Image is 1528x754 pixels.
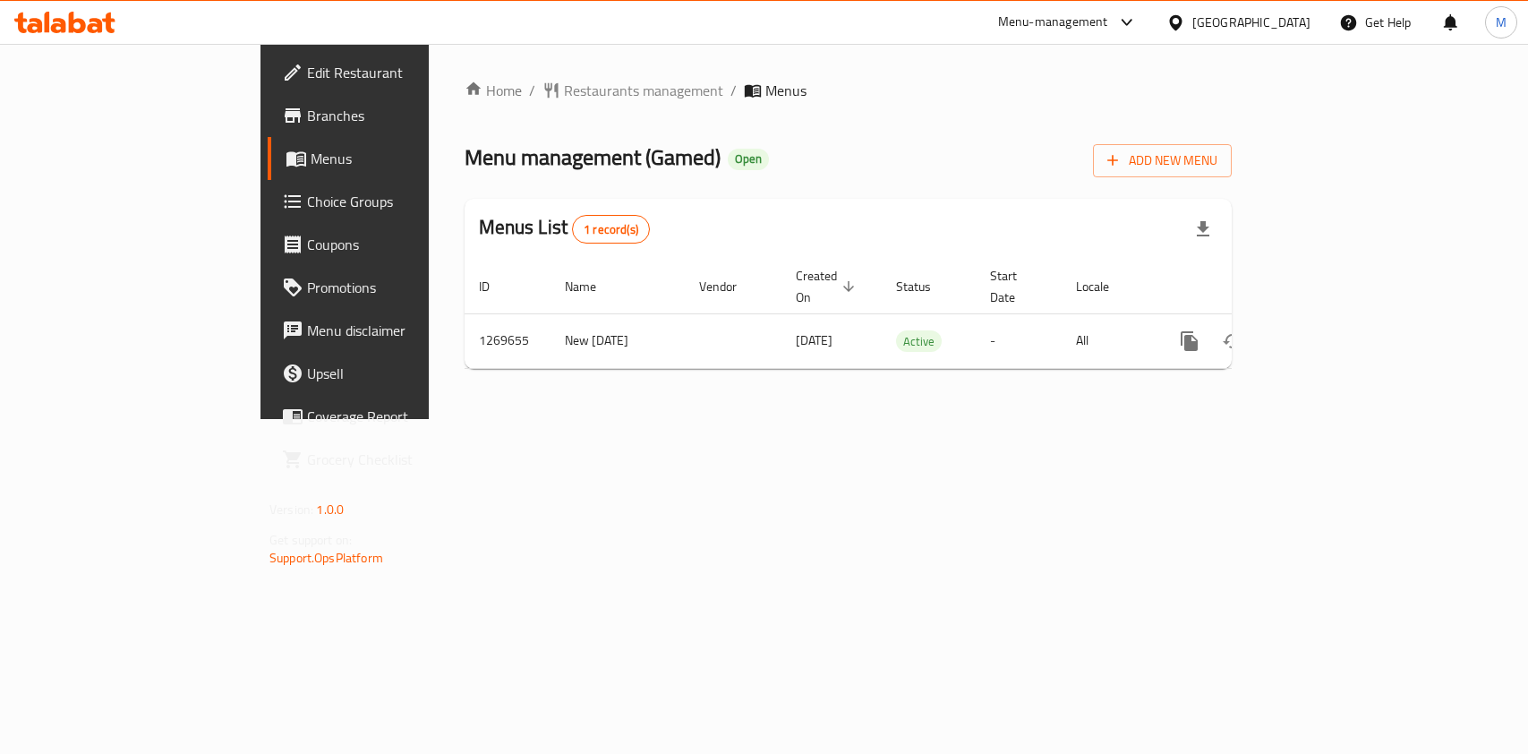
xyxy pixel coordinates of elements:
td: All [1062,313,1154,368]
span: Menus [311,148,501,169]
span: Open [728,151,769,167]
span: Created On [796,265,860,308]
a: Coupons [268,223,516,266]
span: M [1496,13,1507,32]
a: Restaurants management [542,80,723,101]
h2: Menus List [479,214,650,244]
button: Add New Menu [1093,144,1232,177]
div: Open [728,149,769,170]
td: - [976,313,1062,368]
span: Menus [765,80,807,101]
div: [GEOGRAPHIC_DATA] [1192,13,1310,32]
span: Vendor [699,276,760,297]
span: Edit Restaurant [307,62,501,83]
a: Choice Groups [268,180,516,223]
a: Branches [268,94,516,137]
span: Upsell [307,363,501,384]
span: Menu management ( Gamed ) [465,137,721,177]
span: Get support on: [269,528,352,552]
span: Status [896,276,954,297]
div: Total records count [572,215,650,244]
a: Edit Restaurant [268,51,516,94]
a: Promotions [268,266,516,309]
a: Menus [268,137,516,180]
td: New [DATE] [551,313,685,368]
div: Export file [1182,208,1225,251]
nav: breadcrumb [465,80,1232,101]
span: Active [896,331,942,352]
span: Coverage Report [307,406,501,427]
span: ID [479,276,513,297]
span: Coupons [307,234,501,255]
span: Name [565,276,619,297]
li: / [730,80,737,101]
li: / [529,80,535,101]
a: Upsell [268,352,516,395]
span: Menu disclaimer [307,320,501,341]
table: enhanced table [465,260,1354,369]
span: Choice Groups [307,191,501,212]
span: Version: [269,498,313,521]
span: 1.0.0 [316,498,344,521]
span: Locale [1076,276,1132,297]
span: Start Date [990,265,1040,308]
span: 1 record(s) [573,221,649,238]
button: more [1168,320,1211,363]
span: Promotions [307,277,501,298]
span: Add New Menu [1107,150,1217,172]
span: Restaurants management [564,80,723,101]
span: Grocery Checklist [307,449,501,470]
span: [DATE] [796,329,832,352]
button: Change Status [1211,320,1254,363]
div: Menu-management [998,12,1108,33]
span: Branches [307,105,501,126]
a: Support.OpsPlatform [269,546,383,570]
th: Actions [1154,260,1354,314]
a: Grocery Checklist [268,438,516,481]
div: Active [896,330,942,352]
a: Coverage Report [268,395,516,438]
a: Menu disclaimer [268,309,516,352]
